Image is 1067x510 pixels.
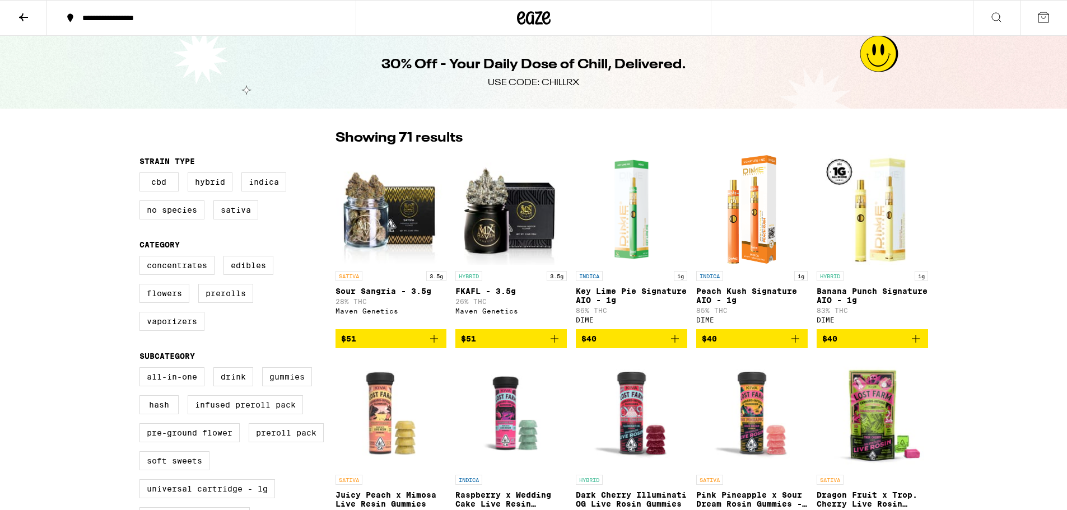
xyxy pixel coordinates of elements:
[696,357,808,469] img: Lost Farm - Pink Pineapple x Sour Dream Rosin Gummies - 100mg
[576,153,687,265] img: DIME - Key Lime Pie Signature AIO - 1g
[576,316,687,324] div: DIME
[455,153,567,265] img: Maven Genetics - FKAFL - 3.5g
[336,153,447,329] a: Open page for Sour Sangria - 3.5g from Maven Genetics
[822,334,837,343] span: $40
[576,271,603,281] p: INDICA
[455,287,567,296] p: FKAFL - 3.5g
[817,307,928,314] p: 83% THC
[696,271,723,281] p: INDICA
[455,490,567,508] p: Raspberry x Wedding Cake Live Resin Gummies
[336,153,447,265] img: Maven Genetics - Sour Sangria - 3.5g
[455,475,482,485] p: INDICA
[581,334,597,343] span: $40
[817,475,844,485] p: SATIVA
[674,271,687,281] p: 1g
[139,395,179,414] label: Hash
[696,287,808,305] p: Peach Kush Signature AIO - 1g
[139,312,204,331] label: Vaporizers
[696,316,808,324] div: DIME
[915,271,928,281] p: 1g
[336,129,463,148] p: Showing 71 results
[461,334,476,343] span: $51
[241,172,286,191] label: Indica
[139,157,195,166] legend: Strain Type
[139,479,275,498] label: Universal Cartridge - 1g
[696,475,723,485] p: SATIVA
[188,172,232,191] label: Hybrid
[455,298,567,305] p: 26% THC
[336,475,362,485] p: SATIVA
[576,287,687,305] p: Key Lime Pie Signature AIO - 1g
[817,316,928,324] div: DIME
[336,357,447,469] img: Lost Farm - Juicy Peach x Mimosa Live Resin Gummies
[488,77,579,89] div: USE CODE: CHILLRX
[213,200,258,219] label: Sativa
[336,329,447,348] button: Add to bag
[817,287,928,305] p: Banana Punch Signature AIO - 1g
[702,334,717,343] span: $40
[336,307,447,315] div: Maven Genetics
[696,307,808,314] p: 85% THC
[139,172,179,191] label: CBD
[381,55,686,74] h1: 30% Off - Your Daily Dose of Chill, Delivered.
[576,490,687,508] p: Dark Cherry Illuminati OG Live Rosin Gummies
[817,490,928,508] p: Dragon Fruit x Trop. Cherry Live Rosin Chews
[341,334,356,343] span: $51
[576,475,603,485] p: HYBRID
[262,367,312,386] label: Gummies
[455,357,567,469] img: Lost Farm - Raspberry x Wedding Cake Live Resin Gummies
[139,240,180,249] legend: Category
[455,153,567,329] a: Open page for FKAFL - 3.5g from Maven Genetics
[455,307,567,315] div: Maven Genetics
[696,490,808,508] p: Pink Pineapple x Sour Dream Rosin Gummies - 100mg
[817,271,844,281] p: HYBRID
[455,329,567,348] button: Add to bag
[139,451,209,470] label: Soft Sweets
[336,298,447,305] p: 28% THC
[696,153,808,329] a: Open page for Peach Kush Signature AIO - 1g from DIME
[426,271,446,281] p: 3.5g
[139,256,215,275] label: Concentrates
[576,357,687,469] img: Lost Farm - Dark Cherry Illuminati OG Live Rosin Gummies
[139,367,204,386] label: All-In-One
[720,153,784,265] img: DIME - Peach Kush Signature AIO - 1g
[547,271,567,281] p: 3.5g
[576,329,687,348] button: Add to bag
[817,329,928,348] button: Add to bag
[817,153,928,329] a: Open page for Banana Punch Signature AIO - 1g from DIME
[249,423,324,442] label: Preroll Pack
[213,367,253,386] label: Drink
[576,307,687,314] p: 86% THC
[576,153,687,329] a: Open page for Key Lime Pie Signature AIO - 1g from DIME
[188,395,303,414] label: Infused Preroll Pack
[223,256,273,275] label: Edibles
[198,284,253,303] label: Prerolls
[139,200,204,219] label: No Species
[696,329,808,348] button: Add to bag
[336,287,447,296] p: Sour Sangria - 3.5g
[336,271,362,281] p: SATIVA
[455,271,482,281] p: HYBRID
[817,357,928,469] img: Lost Farm - Dragon Fruit x Trop. Cherry Live Rosin Chews
[817,153,928,265] img: DIME - Banana Punch Signature AIO - 1g
[139,352,195,361] legend: Subcategory
[139,284,189,303] label: Flowers
[139,423,240,442] label: Pre-ground Flower
[336,490,447,508] p: Juicy Peach x Mimosa Live Resin Gummies
[794,271,808,281] p: 1g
